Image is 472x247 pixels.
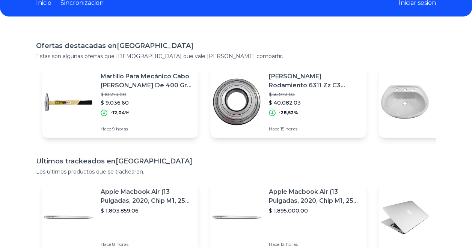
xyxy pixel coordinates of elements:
[379,76,431,128] img: Featured image
[101,99,192,106] p: $ 9.036,60
[210,66,366,138] a: Featured image[PERSON_NAME] Rodamiento 6311 Zz C3 [PERSON_NAME] (55x120x29) Peer China$ 56.078,03...
[101,72,192,90] p: Martillo Para Mecánico Cabo [PERSON_NAME] De 400 Grs Crossmaster
[269,126,360,132] p: Hace 15 horas
[101,207,192,214] p: $ 1.803.859,06
[269,99,360,106] p: $ 40.082,03
[101,91,192,97] p: $ 10.273,00
[210,76,263,128] img: Featured image
[42,76,95,128] img: Featured image
[101,187,192,205] p: Apple Macbook Air (13 Pulgadas, 2020, Chip M1, 256 Gb De Ssd, 8 Gb De Ram) - Plata
[269,187,360,205] p: Apple Macbook Air (13 Pulgadas, 2020, Chip M1, 256 Gb De Ssd, 8 Gb De Ram) - Plata
[269,91,360,97] p: $ 56.078,03
[101,126,192,132] p: Hace 9 horas
[210,191,263,244] img: Featured image
[110,110,130,116] p: -12,04%
[269,207,360,214] p: $ 1.895.000,00
[269,72,360,90] p: [PERSON_NAME] Rodamiento 6311 Zz C3 [PERSON_NAME] (55x120x29) Peer China
[42,66,198,138] a: Featured imageMartillo Para Mecánico Cabo [PERSON_NAME] De 400 Grs Crossmaster$ 10.273,00$ 9.036,...
[36,156,436,166] h1: Ultimos trackeados en [GEOGRAPHIC_DATA]
[279,110,298,116] p: -28,52%
[36,168,436,175] p: Los ultimos productos que se trackearon.
[36,52,436,60] p: Estas son algunas ofertas que [DEMOGRAPHIC_DATA] que vale [PERSON_NAME] compartir.
[379,191,431,244] img: Featured image
[36,40,436,51] h1: Ofertas destacadas en [GEOGRAPHIC_DATA]
[42,191,95,244] img: Featured image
